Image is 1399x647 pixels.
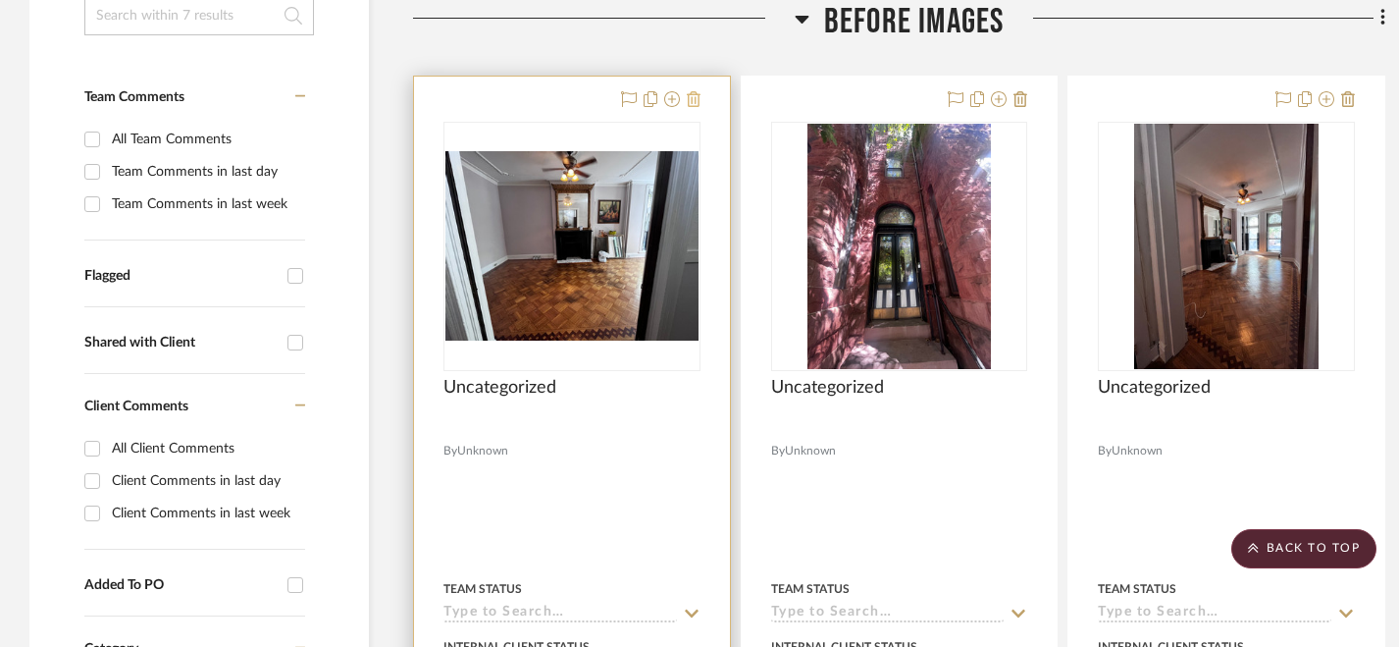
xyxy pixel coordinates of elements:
[457,442,508,460] span: Unknown
[443,377,556,399] span: Uncategorized
[771,377,884,399] span: Uncategorized
[1231,529,1376,568] scroll-to-top-button: BACK TO TOP
[785,442,836,460] span: Unknown
[1112,442,1163,460] span: Unknown
[1098,377,1211,399] span: Uncategorized
[112,498,300,529] div: Client Comments in last week
[1134,124,1319,369] img: Uncategorized
[807,124,992,369] img: Uncategorized
[112,124,300,155] div: All Team Comments
[443,605,677,623] input: Type to Search…
[771,442,785,460] span: By
[771,605,1005,623] input: Type to Search…
[84,577,278,594] div: Added To PO
[824,1,1005,43] span: Before Images
[112,433,300,464] div: All Client Comments
[1098,605,1331,623] input: Type to Search…
[84,335,278,351] div: Shared with Client
[1098,580,1176,598] div: Team Status
[112,189,300,220] div: Team Comments in last week
[443,580,522,598] div: Team Status
[112,465,300,497] div: Client Comments in last day
[443,442,457,460] span: By
[112,156,300,188] div: Team Comments in last day
[445,151,699,342] img: Uncategorized
[84,268,278,285] div: Flagged
[1098,442,1112,460] span: By
[444,123,699,370] div: 0
[771,580,850,598] div: Team Status
[84,400,188,413] span: Client Comments
[84,90,184,104] span: Team Comments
